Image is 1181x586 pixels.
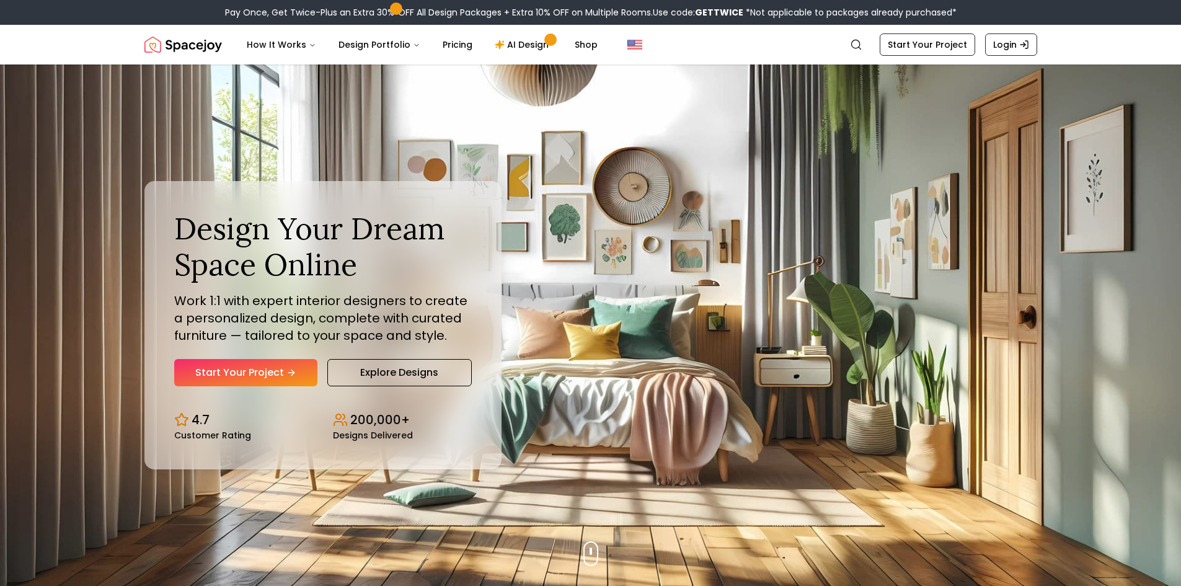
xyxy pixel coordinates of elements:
img: Spacejoy Logo [144,32,222,57]
button: How It Works [237,32,326,57]
p: Work 1:1 with expert interior designers to create a personalized design, complete with curated fu... [174,292,472,344]
a: Start Your Project [174,359,317,386]
b: GETTWICE [695,6,743,19]
nav: Global [144,25,1037,64]
a: Login [985,33,1037,56]
div: Pay Once, Get Twice-Plus an Extra 30% OFF All Design Packages + Extra 10% OFF on Multiple Rooms. [225,6,957,19]
a: Pricing [433,32,482,57]
small: Designs Delivered [333,431,413,440]
small: Customer Rating [174,431,251,440]
nav: Main [237,32,608,57]
div: Design stats [174,401,472,440]
a: Shop [565,32,608,57]
p: 4.7 [192,411,210,428]
p: 200,000+ [350,411,410,428]
img: United States [627,37,642,52]
a: Start Your Project [880,33,975,56]
span: *Not applicable to packages already purchased* [743,6,957,19]
a: Spacejoy [144,32,222,57]
a: Explore Designs [327,359,472,386]
a: AI Design [485,32,562,57]
h1: Design Your Dream Space Online [174,211,472,282]
button: Design Portfolio [329,32,430,57]
span: Use code: [653,6,743,19]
